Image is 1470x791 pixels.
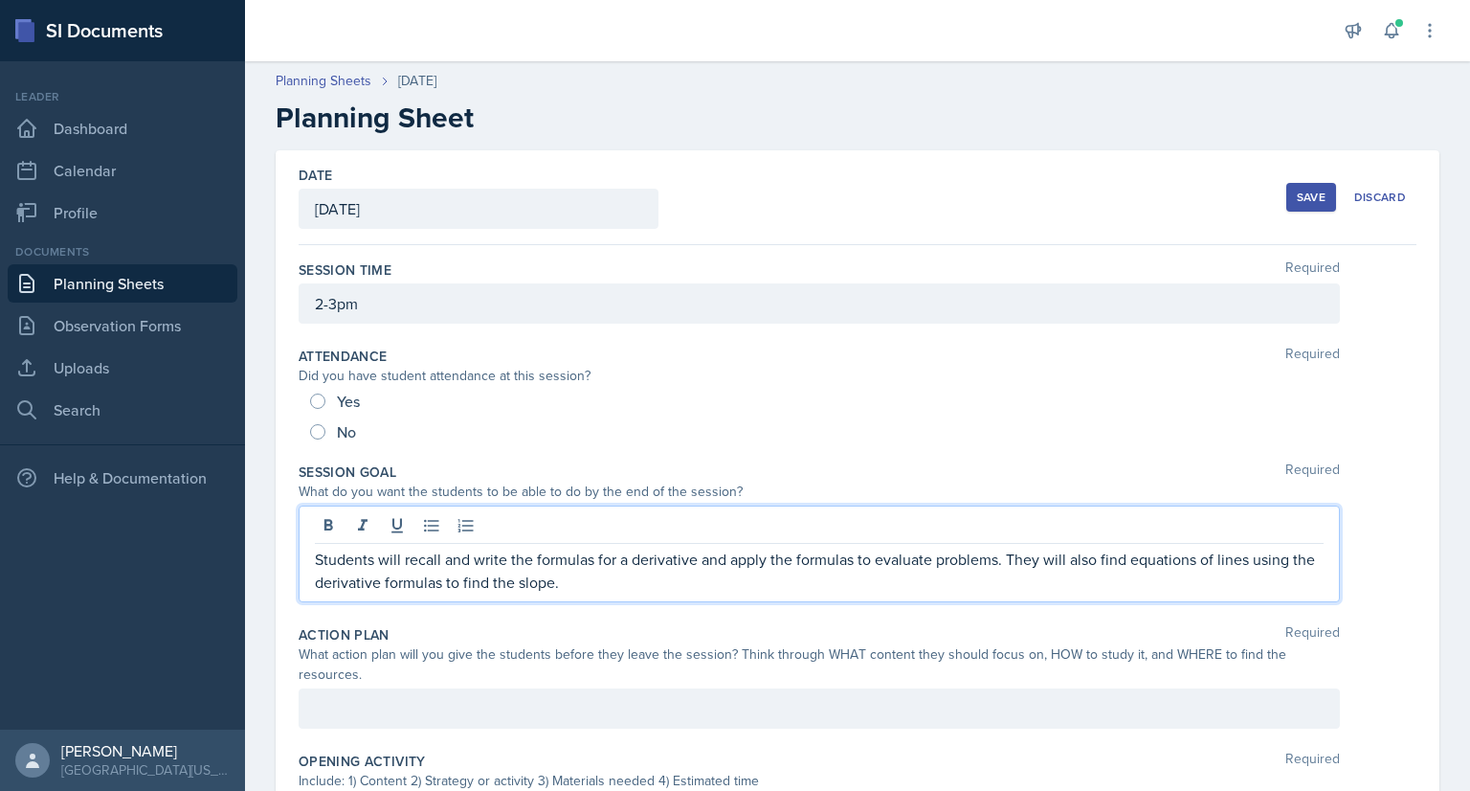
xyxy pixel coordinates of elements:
h2: Planning Sheet [276,101,1439,135]
a: Observation Forms [8,306,237,345]
a: Calendar [8,151,237,190]
span: Required [1285,463,1340,482]
span: Required [1285,260,1340,280]
p: Students will recall and write the formulas for a derivative and apply the formulas to evaluate p... [315,548,1324,594]
span: No [337,422,356,441]
div: Save [1297,190,1325,205]
a: Profile [8,193,237,232]
div: [PERSON_NAME] [61,741,230,760]
div: Leader [8,88,237,105]
a: Dashboard [8,109,237,147]
span: Required [1285,347,1340,366]
span: Required [1285,625,1340,644]
p: 2-3pm [315,292,1324,315]
div: [DATE] [398,71,436,91]
span: Yes [337,392,360,411]
button: Save [1286,183,1336,212]
div: [GEOGRAPHIC_DATA][US_STATE] in [GEOGRAPHIC_DATA] [61,760,230,780]
div: Help & Documentation [8,459,237,497]
label: Action Plan [299,625,390,644]
div: What action plan will you give the students before they leave the session? Think through WHAT con... [299,644,1340,685]
label: Opening Activity [299,752,426,771]
div: Include: 1) Content 2) Strategy or activity 3) Materials needed 4) Estimated time [299,771,1340,791]
div: What do you want the students to be able to do by the end of the session? [299,482,1340,502]
label: Session Time [299,260,391,280]
label: Session Goal [299,463,396,482]
a: Uploads [8,349,237,387]
a: Planning Sheets [8,264,237,303]
button: Discard [1344,183,1416,212]
label: Attendance [299,347,388,366]
div: Did you have student attendance at this session? [299,366,1340,386]
a: Planning Sheets [276,71,371,91]
label: Date [299,166,332,185]
div: Discard [1354,190,1406,205]
span: Required [1285,752,1340,771]
a: Search [8,391,237,429]
div: Documents [8,243,237,260]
